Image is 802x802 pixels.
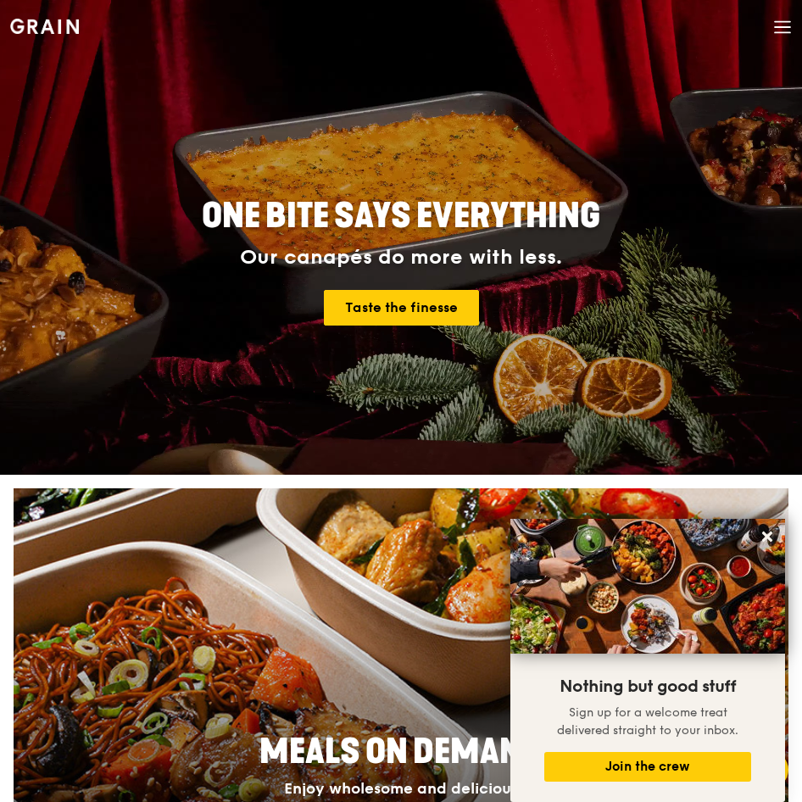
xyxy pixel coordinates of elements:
button: Join the crew [544,752,751,782]
div: Our canapés do more with less. [97,246,705,270]
img: Grain [10,19,79,34]
span: ONE BITE SAYS EVERYTHING [202,196,600,237]
img: DSC07876-Edit02-Large.jpeg [510,519,785,654]
span: Sign up for a welcome treat delivered straight to your inbox. [557,705,738,738]
span: Meals On Demand [259,732,543,772]
a: Taste the finesse [324,290,479,326]
span: Nothing but good stuff [560,677,736,697]
button: Close [754,523,781,550]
